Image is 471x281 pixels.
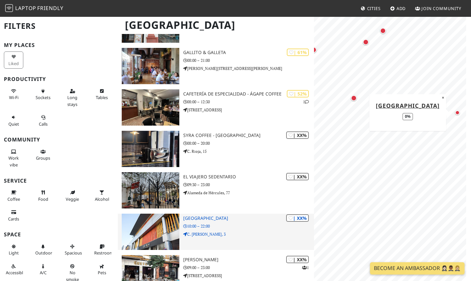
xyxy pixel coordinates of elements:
button: Sockets [33,86,53,103]
p: 10:00 – 22:00 [183,223,314,229]
a: Syra Coffee - Rioja | XX% Syra Coffee - [GEOGRAPHIC_DATA] 08:00 – 20:00 C. Rioja, 15 [118,131,314,167]
button: Accessible [4,261,23,278]
button: Quiet [4,112,23,129]
button: Work vibe [4,146,23,170]
button: Groups [33,146,53,163]
img: Syra Coffee - Rioja [122,131,179,167]
h1: [GEOGRAPHIC_DATA] [120,16,313,34]
span: Join Community [421,6,461,11]
a: Gallito & Galleta | 61% Gallito & Galleta 08:00 – 21:00 [PERSON_NAME][STREET_ADDRESS][PERSON_NAME] [118,48,314,84]
a: El Viajero Sedentario | XX% El Viajero Sedentario 09:30 – 23:00 Alameda de Hércules, 77 [118,172,314,208]
a: Cafetería de Especialidad - Ágape Coffee | 52% 1 Cafetería de Especialidad - Ágape Coffee 08:00 –... [118,89,314,126]
span: Power sockets [36,95,50,100]
span: Add [397,6,406,11]
a: Join Community [412,3,464,14]
p: Alameda de Hércules, 77 [183,190,314,196]
img: Cafetería de Especialidad - Ágape Coffee [122,89,179,126]
h2: Filters [4,16,114,36]
button: Outdoor [33,241,53,258]
div: | XX% [286,256,309,263]
span: Veggie [66,196,79,202]
h3: Syra Coffee - [GEOGRAPHIC_DATA] [183,133,314,138]
button: Alcohol [92,187,112,204]
span: Laptop [15,5,36,12]
p: 1 [302,264,309,271]
button: A/C [33,261,53,278]
div: | XX% [286,214,309,222]
p: C. [PERSON_NAME], 3 [183,231,314,237]
a: LaptopFriendly LaptopFriendly [5,3,63,14]
button: Pets [92,261,112,278]
img: Gallito & Galleta [122,48,179,84]
img: El Viajero Sedentario [122,172,179,208]
h3: El Viajero Sedentario [183,174,314,180]
span: Natural light [9,250,19,256]
a: Nervión Plaza | XX% [GEOGRAPHIC_DATA] 10:00 – 22:00 C. [PERSON_NAME], 3 [118,214,314,250]
h3: Service [4,178,114,184]
span: People working [8,155,19,167]
button: Cards [4,207,23,224]
a: Add [387,3,409,14]
p: 09:30 – 23:00 [183,182,314,188]
h3: My Places [4,42,114,48]
img: Nervión Plaza [122,214,179,250]
button: Wi-Fi [4,86,23,103]
div: 0% [402,113,413,120]
span: Credit cards [8,216,19,222]
button: Close popup [440,94,446,101]
div: Map marker [454,109,461,117]
p: [STREET_ADDRESS] [183,107,314,113]
div: | 61% [287,49,309,56]
p: 08:00 – 20:00 [183,140,314,146]
button: Food [33,187,53,204]
span: Video/audio calls [39,121,48,127]
span: Restroom [94,250,113,256]
div: Map marker [350,94,358,102]
div: Map marker [362,38,370,46]
h3: Cafetería de Especialidad - Ágape Coffee [183,91,314,97]
img: LaptopFriendly [5,4,13,12]
div: | XX% [286,173,309,180]
a: Cities [358,3,383,14]
button: Long stays [63,86,82,109]
span: Alcohol [95,196,109,202]
span: Cities [367,6,381,11]
button: Tables [92,86,112,103]
p: 08:00 – 12:30 [183,99,314,105]
h3: Gallito & Galleta [183,50,314,55]
div: | 52% [287,90,309,97]
button: Spacious [63,241,82,258]
span: Pet friendly [98,270,106,275]
span: Friendly [37,5,63,12]
p: [STREET_ADDRESS] [183,273,314,279]
span: Work-friendly tables [96,95,108,100]
h3: [GEOGRAPHIC_DATA] [183,216,314,221]
button: Veggie [63,187,82,204]
span: Accessible [6,270,25,275]
span: Spacious [65,250,82,256]
div: Map marker [379,27,387,35]
button: Calls [33,112,53,129]
a: [GEOGRAPHIC_DATA] [376,101,440,109]
div: | XX% [286,131,309,139]
span: Food [38,196,48,202]
button: Light [4,241,23,258]
p: 1 [303,99,309,105]
p: 08:00 – 21:00 [183,57,314,63]
h3: Space [4,231,114,238]
span: Coffee [7,196,20,202]
h3: [PERSON_NAME] [183,257,314,263]
p: [PERSON_NAME][STREET_ADDRESS][PERSON_NAME] [183,65,314,72]
span: Outdoor area [35,250,52,256]
span: Group tables [36,155,50,161]
h3: Productivity [4,76,114,82]
button: Restroom [92,241,112,258]
button: Coffee [4,187,23,204]
span: Stable Wi-Fi [9,95,18,100]
p: C. Rioja, 15 [183,148,314,154]
span: Long stays [67,95,77,107]
span: Air conditioned [40,270,47,275]
h3: Community [4,137,114,143]
p: 09:00 – 23:00 [183,264,314,271]
span: Quiet [8,121,19,127]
